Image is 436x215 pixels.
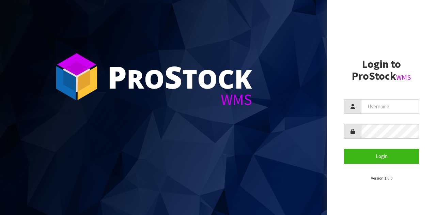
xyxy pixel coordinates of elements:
[361,99,419,114] input: Username
[371,175,392,181] small: Version 1.0.0
[51,51,102,102] img: ProStock Cube
[344,58,419,82] h2: Login to ProStock
[165,56,182,97] span: S
[107,56,127,97] span: P
[344,149,419,164] button: Login
[107,61,252,92] div: ro tock
[396,73,411,82] small: WMS
[107,92,252,107] div: WMS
